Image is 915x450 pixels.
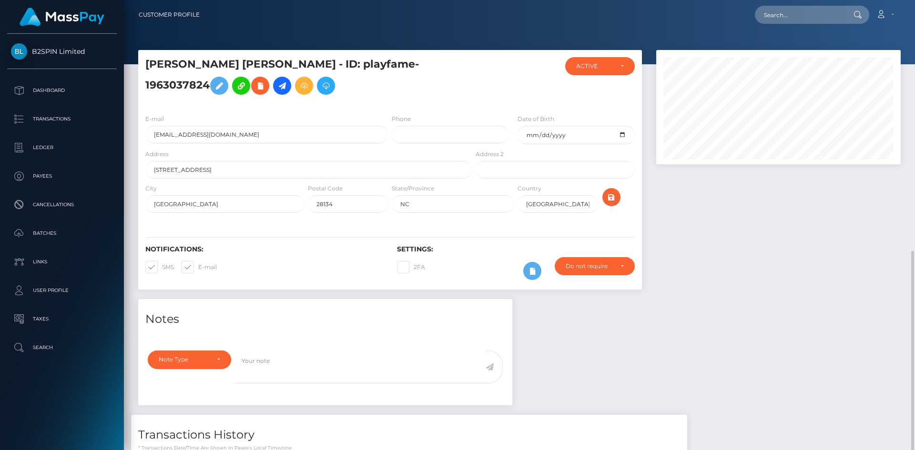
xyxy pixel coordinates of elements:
a: Payees [7,164,117,188]
a: Cancellations [7,193,117,217]
h6: Settings: [397,245,634,253]
label: 2FA [397,261,425,273]
input: Search... [755,6,844,24]
label: Country [518,184,541,193]
p: Search [11,340,113,355]
div: ACTIVE [576,62,613,70]
div: Note Type [159,356,209,363]
a: Initiate Payout [273,77,291,95]
label: Address 2 [476,150,504,159]
p: Transactions [11,112,113,126]
img: MassPay Logo [20,8,104,26]
button: Do not require [555,257,635,275]
a: Dashboard [7,79,117,102]
label: City [145,184,157,193]
p: Dashboard [11,83,113,98]
a: User Profile [7,279,117,302]
p: Ledger [11,140,113,155]
a: Batches [7,221,117,245]
a: Customer Profile [139,5,200,25]
label: E-mail [182,261,217,273]
p: Batches [11,226,113,240]
a: Links [7,250,117,274]
button: Note Type [148,350,231,369]
p: Taxes [11,312,113,326]
label: Postal Code [308,184,343,193]
p: Links [11,255,113,269]
label: Address [145,150,169,159]
a: Ledger [7,136,117,160]
a: Transactions [7,107,117,131]
p: User Profile [11,283,113,298]
label: E-mail [145,115,164,123]
a: Search [7,336,117,360]
h4: Notes [145,311,505,328]
p: Cancellations [11,198,113,212]
span: B2SPIN Limited [7,47,117,56]
a: Taxes [7,307,117,331]
button: ACTIVE [565,57,635,75]
img: B2SPIN Limited [11,43,27,60]
div: Do not require [566,262,613,270]
label: Phone [392,115,411,123]
h6: Notifications: [145,245,383,253]
label: State/Province [392,184,434,193]
h4: Transactions History [138,427,680,443]
label: Date of Birth [518,115,554,123]
p: Payees [11,169,113,183]
label: SMS [145,261,174,273]
h5: [PERSON_NAME] [PERSON_NAME] - ID: playfame-1963037824 [145,57,467,100]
